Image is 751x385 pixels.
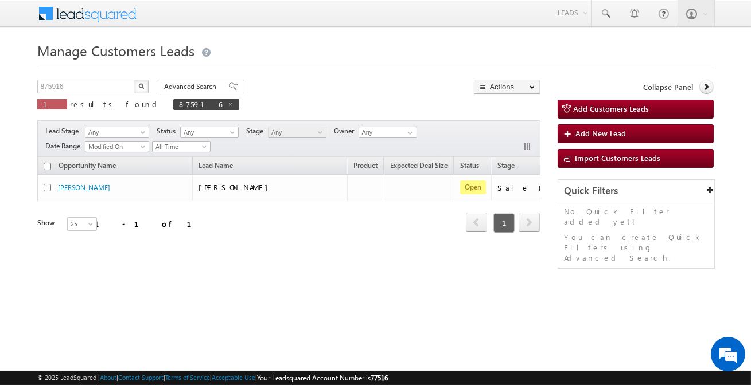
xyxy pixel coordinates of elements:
[497,161,515,170] span: Stage
[43,99,61,109] span: 1
[384,159,453,174] a: Expected Deal Size
[138,83,144,89] img: Search
[157,126,180,136] span: Status
[156,300,208,316] em: Start Chat
[100,374,116,381] a: About
[492,159,520,174] a: Stage
[45,141,85,151] span: Date Range
[564,206,709,227] p: No Quick Filter added yet!
[60,60,193,75] div: Chat with us now
[268,127,326,138] a: Any
[59,161,116,170] span: Opportunity Name
[269,127,323,137] span: Any
[199,182,274,192] span: [PERSON_NAME]
[497,183,578,193] div: Sale Marked
[118,374,164,381] a: Contact Support
[466,214,487,232] a: prev
[37,41,194,60] span: Manage Customers Leads
[454,159,485,174] a: Status
[85,141,149,152] a: Modified On
[37,372,388,383] span: © 2025 LeadSquared | | | | |
[58,183,110,192] a: [PERSON_NAME]
[85,127,149,138] a: Any
[20,60,48,75] img: d_60004797649_company_0_60004797649
[212,374,255,381] a: Acceptable Use
[402,127,416,139] a: Show All Items
[493,213,515,233] span: 1
[193,159,239,174] span: Lead Name
[15,106,209,290] textarea: Type your message and hit 'Enter'
[179,99,222,109] span: 875916
[44,163,51,170] input: Check all records
[85,142,145,152] span: Modified On
[371,374,388,382] span: 77516
[575,153,660,163] span: Import Customers Leads
[558,180,714,202] div: Quick Filters
[181,127,235,137] span: Any
[165,374,210,381] a: Terms of Service
[37,218,58,228] div: Show
[246,126,268,136] span: Stage
[68,219,98,229] span: 25
[573,104,649,113] span: Add Customers Leads
[70,99,161,109] span: results found
[353,161,378,170] span: Product
[164,81,220,92] span: Advanced Search
[564,232,709,263] p: You can create Quick Filters using Advanced Search.
[334,126,359,136] span: Owner
[67,217,97,231] a: 25
[257,374,388,382] span: Your Leadsquared Account Number is
[575,128,626,138] span: Add New Lead
[180,127,239,138] a: Any
[85,127,145,137] span: Any
[466,213,487,232] span: prev
[644,82,694,92] span: Collapse Panel
[153,142,207,152] span: All Time
[460,180,486,194] span: Open
[359,127,417,138] input: Type to Search
[390,161,448,170] span: Expected Deal Size
[474,80,540,94] button: Actions
[53,159,122,174] a: Opportunity Name
[45,126,83,136] span: Lead Stage
[188,6,216,33] div: Minimize live chat window
[519,213,540,232] span: next
[152,141,211,152] a: All Time
[95,217,205,230] div: 1 - 1 of 1
[519,214,540,232] a: next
